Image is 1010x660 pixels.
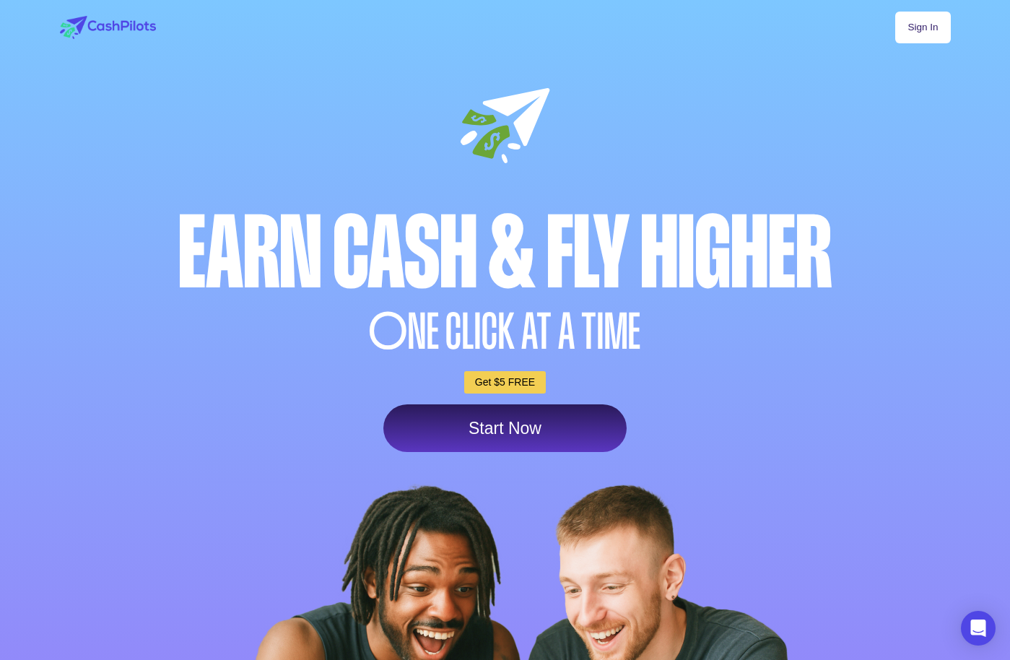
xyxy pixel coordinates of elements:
a: Get $5 FREE [464,371,546,394]
div: Open Intercom Messenger [961,611,996,646]
div: Earn Cash & Fly higher [56,203,954,303]
div: NE CLICK AT A TIME [56,307,954,357]
a: Sign In [895,12,950,43]
img: logo [60,16,156,39]
span: O [369,307,408,357]
a: Start Now [383,404,627,452]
